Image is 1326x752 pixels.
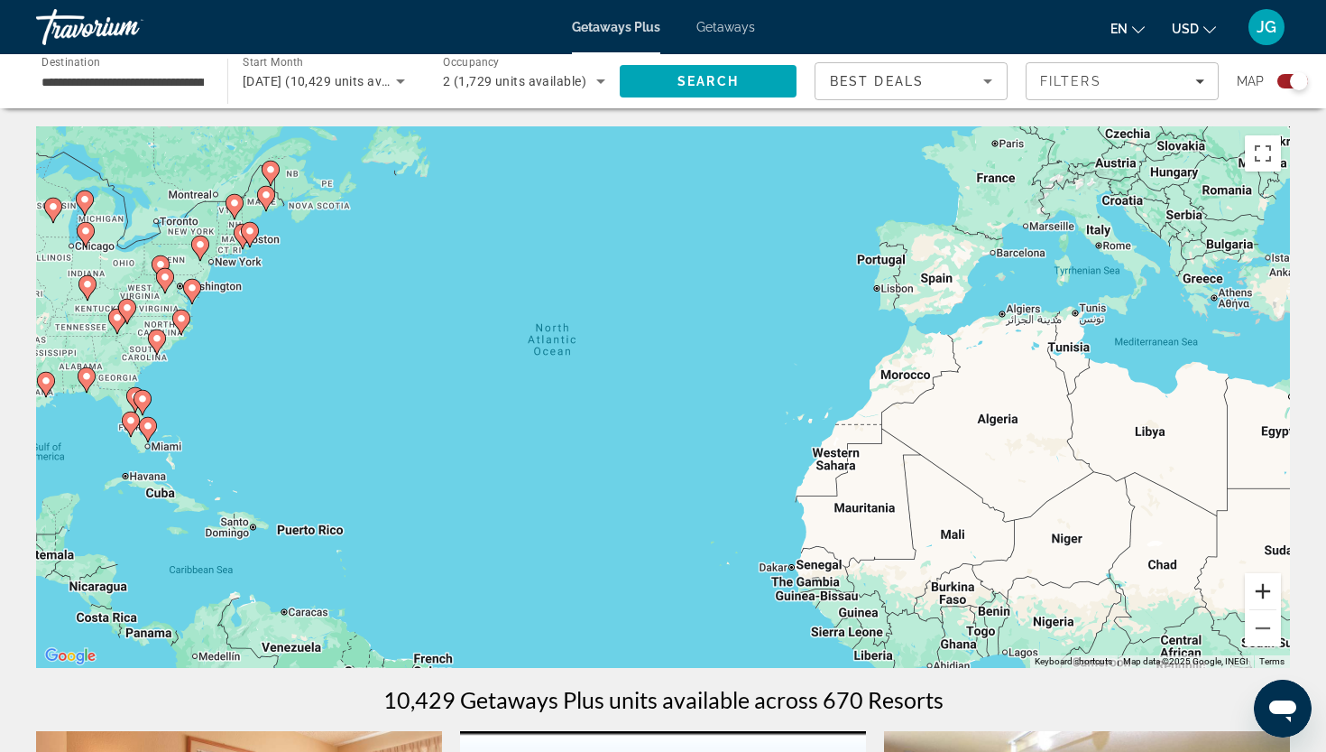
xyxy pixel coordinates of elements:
[677,74,739,88] span: Search
[1026,62,1219,100] button: Filters
[830,74,924,88] span: Best Deals
[1172,22,1199,36] span: USD
[1035,655,1112,668] button: Keyboard shortcuts
[572,20,660,34] a: Getaways Plus
[1243,8,1290,46] button: User Menu
[1245,135,1281,172] button: Toggle fullscreen view
[1245,610,1281,646] button: Zoom out
[1110,22,1128,36] span: en
[1123,656,1248,666] span: Map data ©2025 Google, INEGI
[243,74,426,88] span: [DATE] (10,429 units available)
[443,56,500,69] span: Occupancy
[1254,680,1312,738] iframe: Button to launch messaging window
[1259,656,1285,666] a: Terms (opens in new tab)
[620,65,797,97] button: Search
[383,686,944,713] h1: 10,429 Getaways Plus units available across 670 Resorts
[36,4,216,51] a: Travorium
[1172,15,1216,42] button: Change currency
[1245,573,1281,609] button: Zoom in
[1237,69,1264,94] span: Map
[41,55,100,68] span: Destination
[1040,74,1101,88] span: Filters
[41,71,204,93] input: Select destination
[1257,18,1276,36] span: JG
[696,20,755,34] a: Getaways
[830,70,992,92] mat-select: Sort by
[41,645,100,668] a: Open this area in Google Maps (opens a new window)
[243,56,303,69] span: Start Month
[41,645,100,668] img: Google
[443,74,586,88] span: 2 (1,729 units available)
[1110,15,1145,42] button: Change language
